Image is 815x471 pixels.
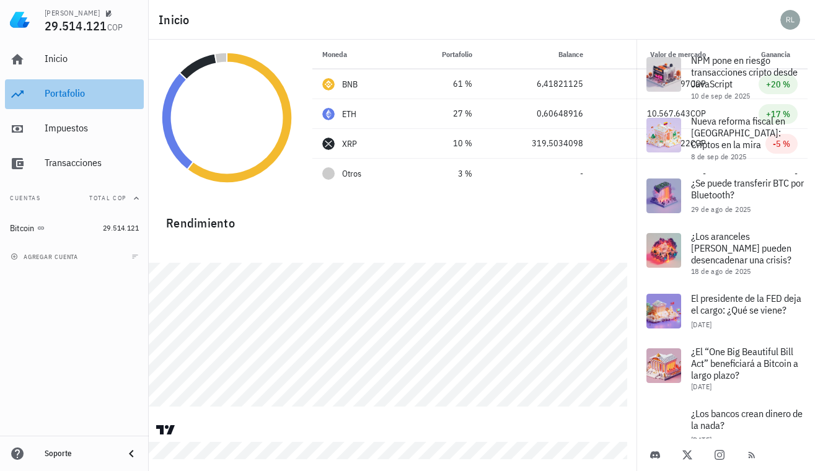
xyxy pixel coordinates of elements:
div: ETH-icon [322,108,335,120]
span: Otros [342,167,361,180]
a: ¿Los bancos crean dinero de la nada? [DATE] [637,399,815,454]
span: [DATE] [691,320,711,329]
span: NPM pone en riesgo transacciones cripto desde JavaScript [691,54,798,90]
div: Impuestos [45,122,139,134]
a: El presidente de la FED deja el cargo: ¿Qué se viene? [DATE] [637,284,815,338]
div: 6,41821125 [492,77,583,90]
div: Inicio [45,53,139,64]
span: ¿Se puede transferir BTC por Bluetooth? [691,177,804,201]
span: El presidente de la FED deja el cargo: ¿Qué se viene? [691,292,801,316]
span: Total COP [89,194,126,202]
div: Bitcoin [10,223,35,234]
div: Portafolio [45,87,139,99]
div: 319,5034098 [492,137,583,150]
div: 61 % [414,77,472,90]
span: [DATE] [691,382,711,391]
span: - [580,168,583,179]
a: ¿Los aranceles [PERSON_NAME] pueden desencadenar una crisis? 18 de ago de 2025 [637,223,815,284]
span: 10 de sep de 2025 [691,91,751,100]
a: Charting by TradingView [155,424,177,436]
div: BNB-icon [322,78,335,90]
span: 29 de ago de 2025 [691,205,751,214]
div: Transacciones [45,157,139,169]
span: agregar cuenta [13,253,78,261]
a: Nueva reforma fiscal en [GEOGRAPHIC_DATA]: Criptos en la mira 8 de sep de 2025 [637,108,815,169]
div: 3 % [414,167,472,180]
div: ETH [342,108,357,120]
span: Nueva reforma fiscal en [GEOGRAPHIC_DATA]: Criptos en la mira [691,115,785,151]
div: avatar [780,10,800,30]
button: CuentasTotal COP [5,183,144,213]
button: agregar cuenta [7,250,84,263]
th: Portafolio [404,40,482,69]
th: Moneda [312,40,404,69]
a: Bitcoin 29.514.121 [5,213,144,243]
span: 8 de sep de 2025 [691,152,746,161]
a: Impuestos [5,114,144,144]
a: Transacciones [5,149,144,178]
span: 29.514.121 [45,17,107,34]
span: ¿Los bancos crean dinero de la nada? [691,407,803,431]
span: COP [107,22,123,33]
span: 18 de ago de 2025 [691,266,751,276]
a: Portafolio [5,79,144,109]
span: 29.514.121 [103,223,139,232]
th: Balance [482,40,593,69]
div: Soporte [45,449,114,459]
a: NPM pone en riesgo transacciones cripto desde JavaScript 10 de sep de 2025 [637,47,815,108]
div: BNB [342,78,358,90]
div: 0,60648916 [492,107,583,120]
div: XRP [342,138,358,150]
div: 10 % [414,137,472,150]
div: Rendimiento [156,203,808,233]
div: 27 % [414,107,472,120]
img: LedgiFi [10,10,30,30]
span: ¿El “One Big Beautiful Bill Act” beneficiará a Bitcoin a largo plazo? [691,345,798,381]
th: Valor de mercado [593,40,716,69]
a: ¿El “One Big Beautiful Bill Act” beneficiará a Bitcoin a largo plazo? [DATE] [637,338,815,399]
h1: Inicio [159,10,195,30]
div: [PERSON_NAME] [45,8,100,18]
a: ¿Se puede transferir BTC por Bluetooth? 29 de ago de 2025 [637,169,815,223]
a: Inicio [5,45,144,74]
span: ¿Los aranceles [PERSON_NAME] pueden desencadenar una crisis? [691,230,791,266]
div: XRP-icon [322,138,335,150]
